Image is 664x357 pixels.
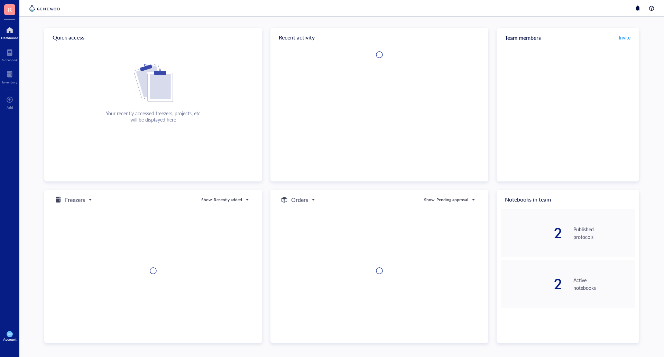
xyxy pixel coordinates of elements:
div: Published protocols [573,225,635,241]
a: Inventory [2,69,17,84]
img: Cf+DiIyRRx+BTSbnYhsZzE9to3+AfuhVxcka4spAAAAAElFTkSuQmCC [134,64,173,102]
div: Dashboard [1,36,18,40]
span: K [8,5,12,14]
a: Notebook [2,47,18,62]
h5: Freezers [65,196,85,204]
div: Notebooks in team [497,190,639,209]
div: 2 [501,277,562,291]
div: Notebook [2,58,18,62]
div: Inventory [2,80,17,84]
div: Recent activity [270,28,488,47]
span: Invite [619,34,630,41]
div: Account [3,337,17,341]
div: Show: Recently added [201,197,242,203]
img: genemod-logo [28,4,62,12]
div: Quick access [44,28,262,47]
h5: Orders [291,196,308,204]
div: Your recently accessed freezers, projects, etc will be displayed here [106,110,201,123]
span: KW [8,333,11,335]
div: 2 [501,226,562,240]
button: Invite [618,32,631,43]
a: Dashboard [1,25,18,40]
div: Show: Pending approval [424,197,468,203]
div: Team members [497,28,639,47]
div: Active notebooks [573,276,635,292]
div: Add [7,105,13,109]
